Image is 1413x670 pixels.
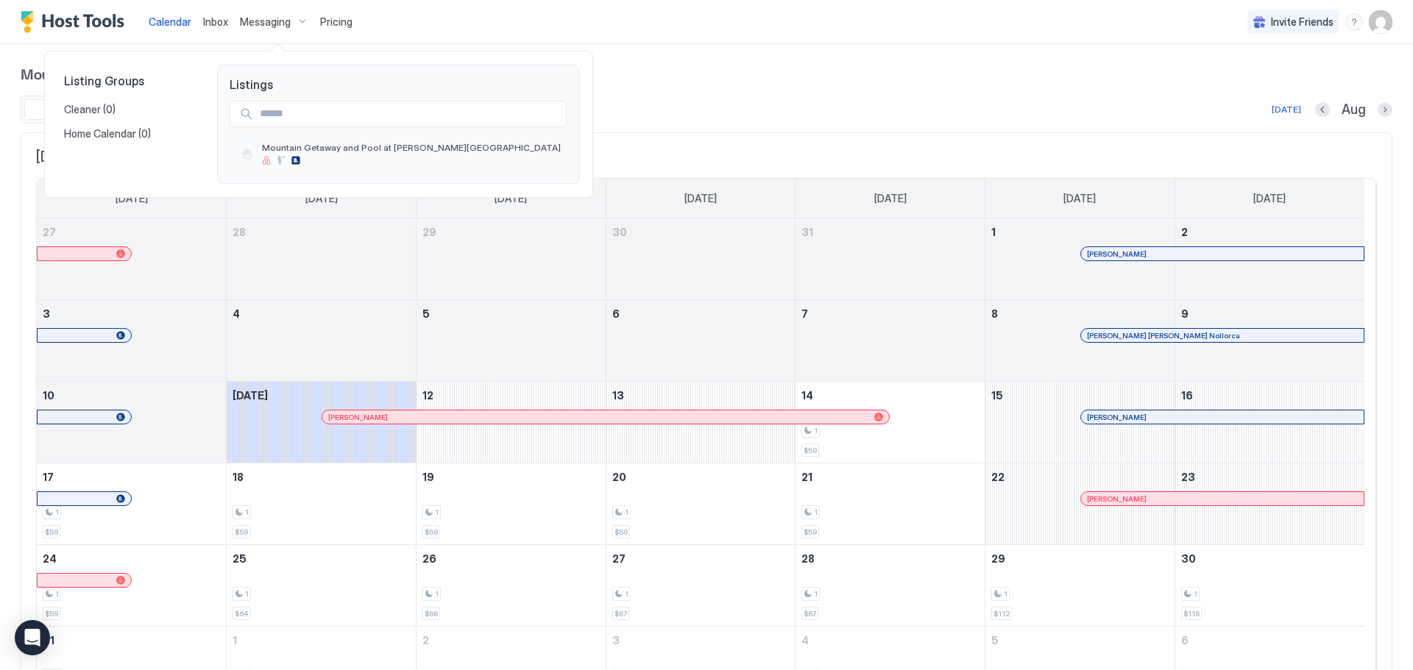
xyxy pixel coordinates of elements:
[103,103,116,116] span: (0)
[230,77,567,92] span: Listings
[64,127,138,140] span: Home Calendar
[58,74,199,88] span: Listing Groups
[64,103,103,116] span: Cleaner
[138,127,151,140] span: (0)
[254,101,566,126] input: Input Field
[58,121,199,146] a: Home Calendar (0)
[58,97,199,122] a: Cleaner (0)
[230,136,567,171] a: Mountain Getaway and Pool at [PERSON_NAME][GEOGRAPHIC_DATA]
[262,142,561,153] span: Mountain Getaway and Pool at [PERSON_NAME][GEOGRAPHIC_DATA]
[15,620,50,655] div: Open Intercom Messenger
